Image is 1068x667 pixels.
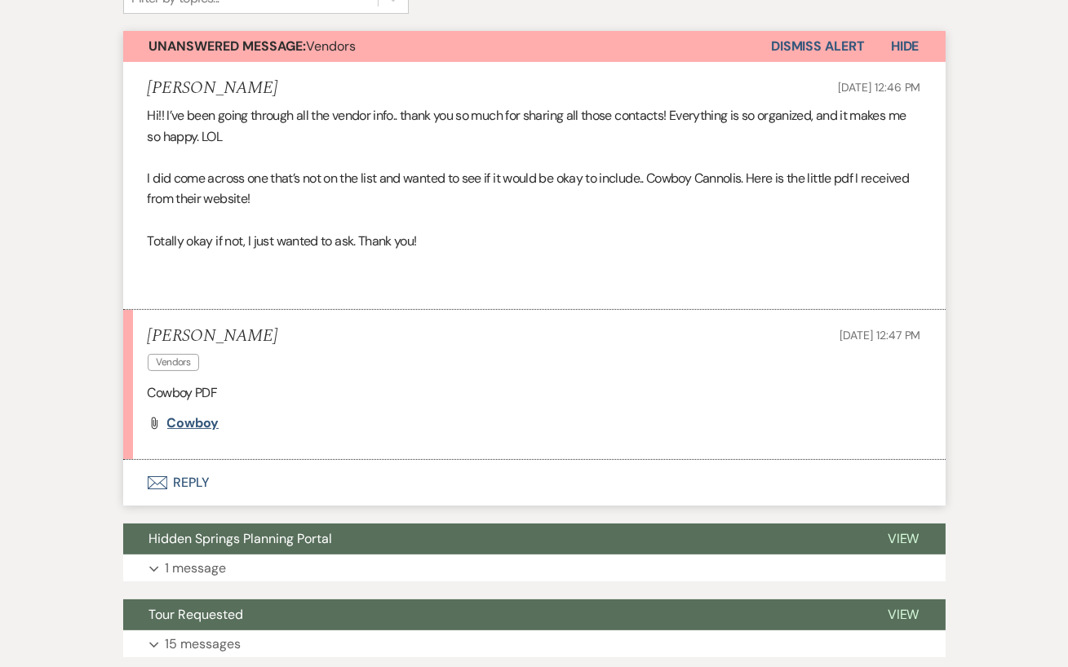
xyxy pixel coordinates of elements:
[771,31,865,62] button: Dismiss Alert
[148,78,277,99] h5: [PERSON_NAME]
[865,31,946,62] button: Hide
[891,38,920,55] span: Hide
[888,606,920,623] span: View
[148,326,277,347] h5: [PERSON_NAME]
[862,523,946,554] button: View
[123,523,862,554] button: Hidden Springs Planning Portal
[862,599,946,630] button: View
[166,558,227,579] p: 1 message
[123,630,946,658] button: 15 messages
[148,382,921,404] p: Cowboy PDF
[166,634,242,655] p: 15 messages
[149,606,244,623] span: Tour Requested
[123,460,946,506] button: Reply
[148,168,921,210] p: I did come across one that’s not on the list and wanted to see if it would be okay to include.. C...
[888,530,920,547] span: View
[148,105,921,147] p: Hi!! I’ve been going through all the vendor info.. thank you so much for sharing all those contac...
[167,417,219,430] a: Cowboy
[148,231,921,252] p: Totally okay if not, I just wanted to ask. Thank you!
[123,599,862,630] button: Tour Requested
[167,414,219,431] span: Cowboy
[840,328,921,342] span: [DATE] 12:47 PM
[149,530,333,547] span: Hidden Springs Planning Portal
[149,38,357,55] span: Vendors
[123,31,771,62] button: Unanswered Message:Vendors
[149,38,307,55] strong: Unanswered Message:
[123,554,946,582] button: 1 message
[148,354,200,371] span: Vendors
[839,80,921,95] span: [DATE] 12:46 PM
